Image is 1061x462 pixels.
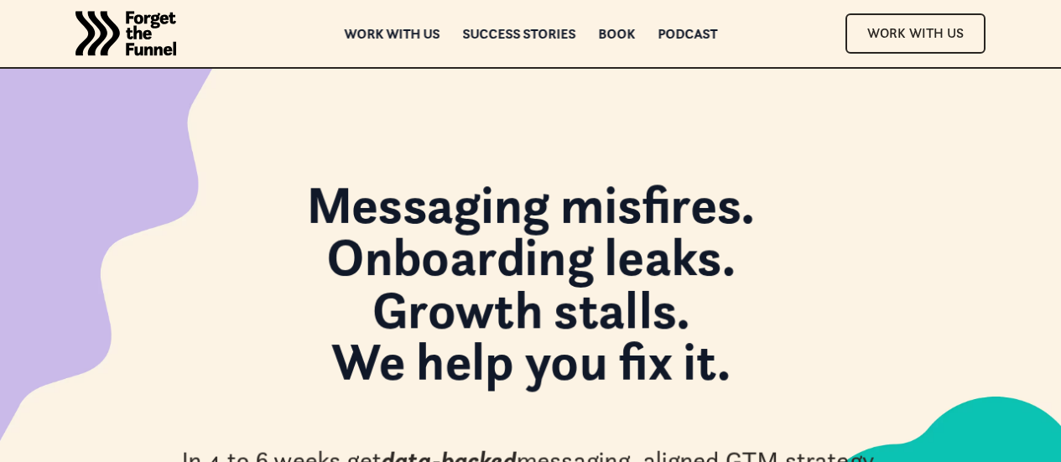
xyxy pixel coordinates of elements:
[462,28,575,39] a: Success Stories
[598,28,635,39] a: Book
[307,172,755,394] strong: Messaging misfires. Onboarding leaks. Growth stalls. We help you fix it.
[845,13,986,53] a: Work With Us
[658,28,717,39] a: Podcast
[344,28,439,39] a: Work with us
